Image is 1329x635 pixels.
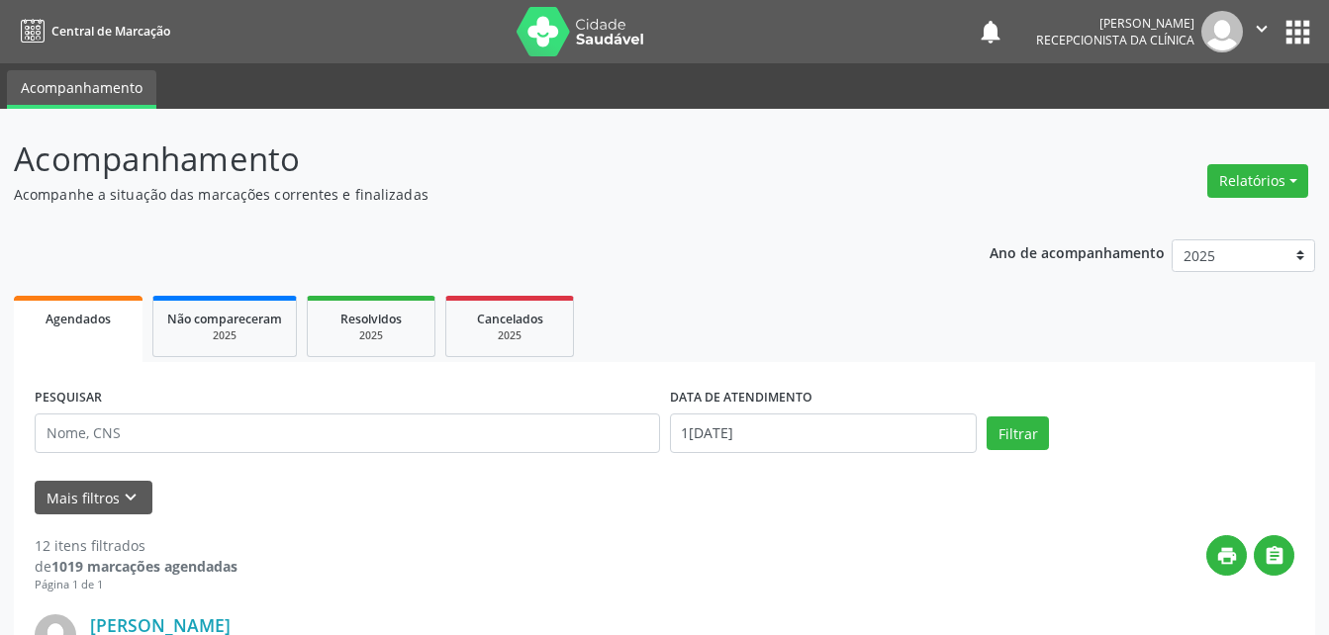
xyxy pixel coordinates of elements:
strong: 1019 marcações agendadas [51,557,237,576]
button: print [1206,535,1247,576]
button: Mais filtroskeyboard_arrow_down [35,481,152,515]
div: 2025 [167,328,282,343]
button: notifications [977,18,1004,45]
button: Relatórios [1207,164,1308,198]
span: Agendados [46,311,111,327]
i: keyboard_arrow_down [120,487,142,508]
input: Nome, CNS [35,413,660,453]
div: Página 1 de 1 [35,577,237,593]
button: Filtrar [987,416,1049,450]
p: Acompanhe a situação das marcações correntes e finalizadas [14,184,925,205]
i:  [1251,18,1273,40]
i:  [1264,545,1285,567]
input: Selecione um intervalo [670,413,978,453]
span: Não compareceram [167,311,282,327]
i: print [1216,545,1238,567]
button: apps [1281,15,1315,49]
p: Acompanhamento [14,135,925,184]
a: Acompanhamento [7,70,156,109]
span: Central de Marcação [51,23,170,40]
div: de [35,556,237,577]
img: img [1201,11,1243,52]
div: 2025 [460,328,559,343]
p: Ano de acompanhamento [990,239,1165,264]
label: PESQUISAR [35,383,102,413]
label: DATA DE ATENDIMENTO [670,383,812,413]
span: Recepcionista da clínica [1036,32,1194,48]
div: [PERSON_NAME] [1036,15,1194,32]
div: 2025 [322,328,421,343]
button:  [1243,11,1281,52]
button:  [1254,535,1294,576]
a: Central de Marcação [14,15,170,47]
span: Cancelados [477,311,543,327]
div: 12 itens filtrados [35,535,237,556]
span: Resolvidos [340,311,402,327]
